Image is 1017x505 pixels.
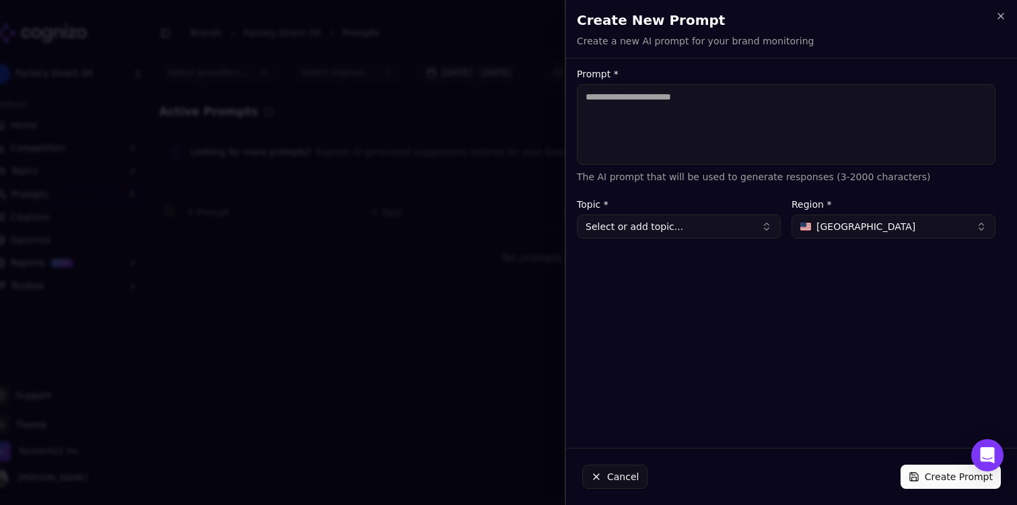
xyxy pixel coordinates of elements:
[577,11,1006,30] h2: Create New Prompt
[577,69,995,79] label: Prompt *
[816,220,915,233] span: [GEOGRAPHIC_DATA]
[582,465,647,489] button: Cancel
[577,200,781,209] label: Topic *
[901,465,1001,489] button: Create Prompt
[577,34,814,48] p: Create a new AI prompt for your brand monitoring
[577,170,995,184] p: The AI prompt that will be used to generate responses (3-2000 characters)
[792,200,995,209] label: Region *
[800,223,811,231] img: United States
[577,215,781,239] button: Select or add topic...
